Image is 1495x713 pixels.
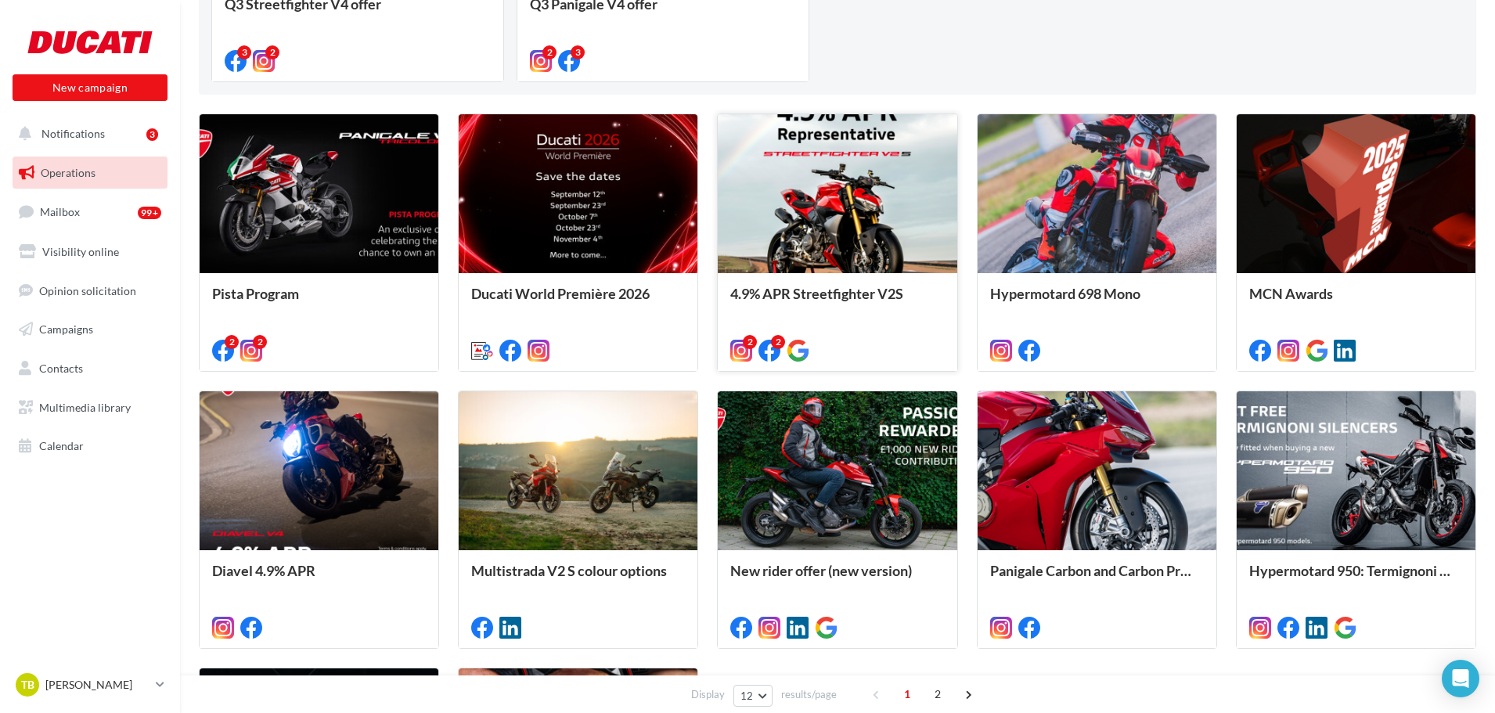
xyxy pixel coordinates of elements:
div: 2 [743,335,757,349]
div: Ducati World Première 2026 [471,286,685,317]
span: 12 [740,690,754,702]
div: Hypermotard 698 Mono [990,286,1204,317]
span: Notifications [41,127,105,140]
span: TB [21,677,34,693]
button: Notifications 3 [9,117,164,150]
div: 99+ [138,207,161,219]
div: Pista Program [212,286,426,317]
span: Opinion solicitation [39,283,136,297]
a: Contacts [9,352,171,385]
p: [PERSON_NAME] [45,677,149,693]
span: Contacts [39,362,83,375]
a: Calendar [9,430,171,463]
div: 2 [542,45,557,59]
div: 2 [771,335,785,349]
a: Opinion solicitation [9,275,171,308]
div: 2 [265,45,279,59]
a: Multimedia library [9,391,171,424]
div: MCN Awards [1249,286,1463,317]
a: Mailbox99+ [9,195,171,229]
button: New campaign [13,74,168,101]
div: Diavel 4.9% APR [212,563,426,594]
div: Open Intercom Messenger [1442,660,1479,697]
span: 1 [895,682,920,707]
span: Campaigns [39,322,93,336]
div: 3 [571,45,585,59]
div: New rider offer (new version) [730,563,944,594]
div: 4.9% APR Streetfighter V2S [730,286,944,317]
span: Multimedia library [39,401,131,414]
div: 2 [225,335,239,349]
div: Multistrada V2 S colour options [471,563,685,594]
div: 3 [237,45,251,59]
span: Operations [41,166,95,179]
span: Calendar [39,439,84,452]
div: 3 [146,128,158,141]
span: Display [691,687,725,702]
span: Mailbox [40,205,80,218]
span: results/page [781,687,837,702]
div: Panigale Carbon and Carbon Pro trims [990,563,1204,594]
a: Campaigns [9,313,171,346]
span: Visibility online [42,245,119,258]
div: Hypermotard 950: Termignoni offer [1249,563,1463,594]
a: TB [PERSON_NAME] [13,670,168,700]
a: Visibility online [9,236,171,268]
button: 12 [733,685,773,707]
a: Operations [9,157,171,189]
span: 2 [925,682,950,707]
div: 2 [253,335,267,349]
